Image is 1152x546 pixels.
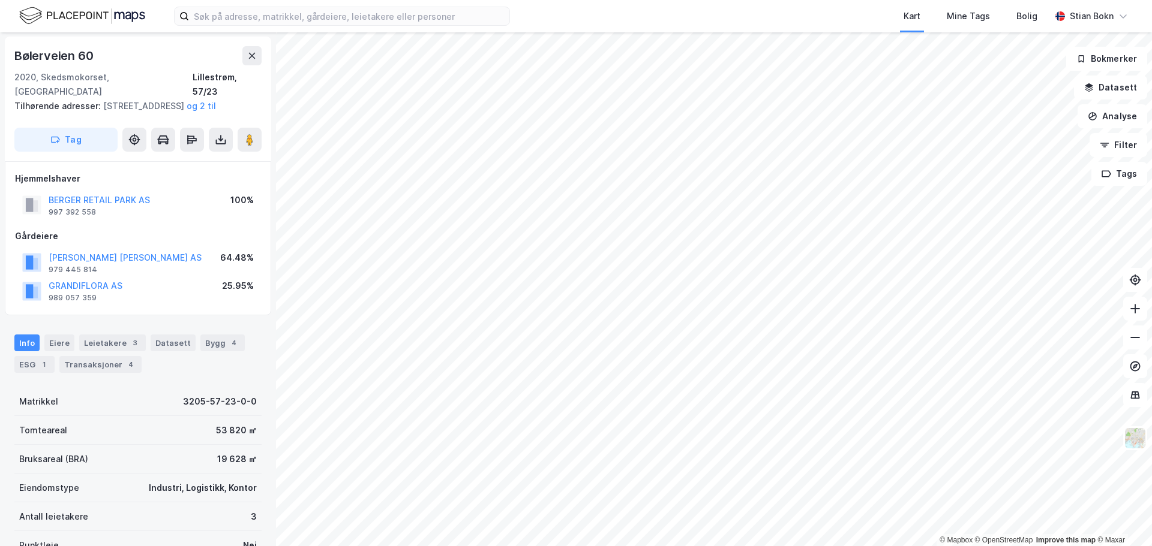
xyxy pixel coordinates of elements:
[14,356,55,373] div: ESG
[975,536,1033,544] a: OpenStreetMap
[904,9,920,23] div: Kart
[251,509,257,524] div: 3
[1016,9,1037,23] div: Bolig
[49,207,96,217] div: 997 392 558
[129,337,141,349] div: 3
[149,481,257,495] div: Industri, Logistikk, Kontor
[59,356,142,373] div: Transaksjoner
[14,128,118,152] button: Tag
[1090,133,1147,157] button: Filter
[1066,47,1147,71] button: Bokmerker
[19,394,58,409] div: Matrikkel
[1078,104,1147,128] button: Analyse
[222,279,254,293] div: 25.95%
[1124,427,1147,450] img: Z
[49,293,97,303] div: 989 057 359
[1092,488,1152,546] div: Kontrollprogram for chat
[19,509,88,524] div: Antall leietakere
[15,229,261,243] div: Gårdeiere
[193,70,262,99] div: Lillestrøm, 57/23
[79,334,146,351] div: Leietakere
[19,481,79,495] div: Eiendomstype
[228,337,240,349] div: 4
[19,452,88,466] div: Bruksareal (BRA)
[14,334,40,351] div: Info
[38,358,50,370] div: 1
[44,334,74,351] div: Eiere
[151,334,196,351] div: Datasett
[200,334,245,351] div: Bygg
[183,394,257,409] div: 3205-57-23-0-0
[14,99,252,113] div: [STREET_ADDRESS]
[230,193,254,207] div: 100%
[14,70,193,99] div: 2020, Skedsmokorset, [GEOGRAPHIC_DATA]
[1091,162,1147,186] button: Tags
[125,358,137,370] div: 4
[1070,9,1114,23] div: Stian Bokn
[1092,488,1152,546] iframe: Chat Widget
[19,5,145,26] img: logo.f888ab2527a4732fd821a326f86c7f29.svg
[216,423,257,438] div: 53 820 ㎡
[1036,536,1096,544] a: Improve this map
[217,452,257,466] div: 19 628 ㎡
[947,9,990,23] div: Mine Tags
[1074,76,1147,99] button: Datasett
[19,423,67,438] div: Tomteareal
[189,7,509,25] input: Søk på adresse, matrikkel, gårdeiere, leietakere eller personer
[14,46,95,65] div: Bølerveien 60
[220,251,254,265] div: 64.48%
[15,171,261,186] div: Hjemmelshaver
[940,536,973,544] a: Mapbox
[49,265,97,274] div: 979 445 814
[14,101,103,111] span: Tilhørende adresser:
